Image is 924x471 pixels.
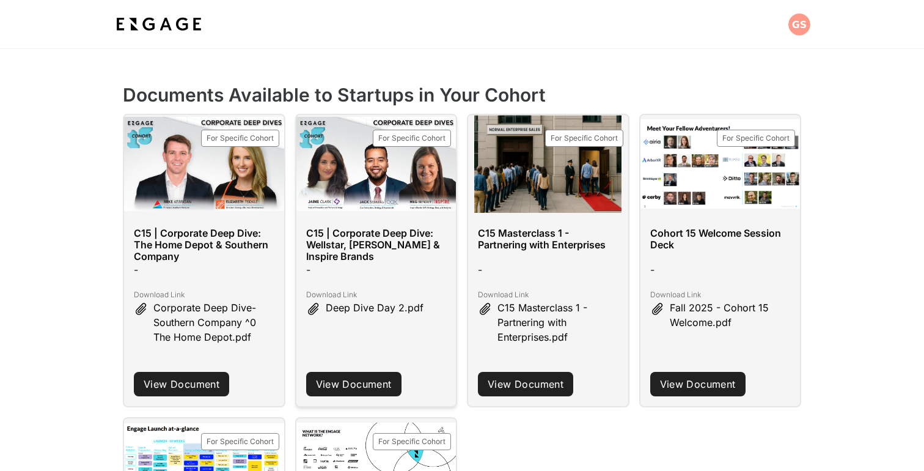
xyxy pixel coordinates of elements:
p: - [650,262,654,284]
p: Download Link [478,284,618,300]
h2: Documents Available to Startups in Your Cohort [123,81,801,114]
span: For Specific Cohort [551,133,618,143]
p: Download Link [306,284,447,300]
span: For Specific Cohort [378,133,446,143]
p: - [306,262,310,284]
span: C15 Masterclass 1 - Partnering with Enterprises.pdf [497,300,618,344]
h3: Cohort 15 Welcome Session Deck [650,228,791,251]
img: Profile picture of Gareth Sudul [788,13,810,35]
p: Download Link [650,284,791,300]
a: View Document [650,372,746,396]
span: For Specific Cohort [207,133,274,143]
span: For Specific Cohort [207,437,274,446]
span: For Specific Cohort [722,133,790,143]
p: - [478,262,482,284]
span: Corporate Deep Dive- Southern Company ^0 The Home Depot.pdf [153,300,274,344]
h3: C15 Masterclass 1 - Partnering with Enterprises [478,228,618,251]
a: View Document [134,372,229,396]
h3: C15 | Corporate Deep Dive: The Home Depot & Southern Company [134,228,274,263]
p: - [134,262,138,284]
a: View Document [306,372,402,396]
h3: C15 | Corporate Deep Dive: Wellstar, [PERSON_NAME] & Inspire Brands [306,228,447,263]
button: Open profile menu [788,13,810,35]
span: Fall 2025 - Cohort 15 Welcome.pdf [670,300,791,330]
img: bdf1fb74-1727-4ba0-a5bd-bc74ae9fc70b.jpeg [114,13,204,35]
p: Download Link [134,284,274,300]
span: For Specific Cohort [378,437,446,446]
span: Deep Dive Day 2.pdf [326,300,424,316]
a: View Document [478,372,573,396]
